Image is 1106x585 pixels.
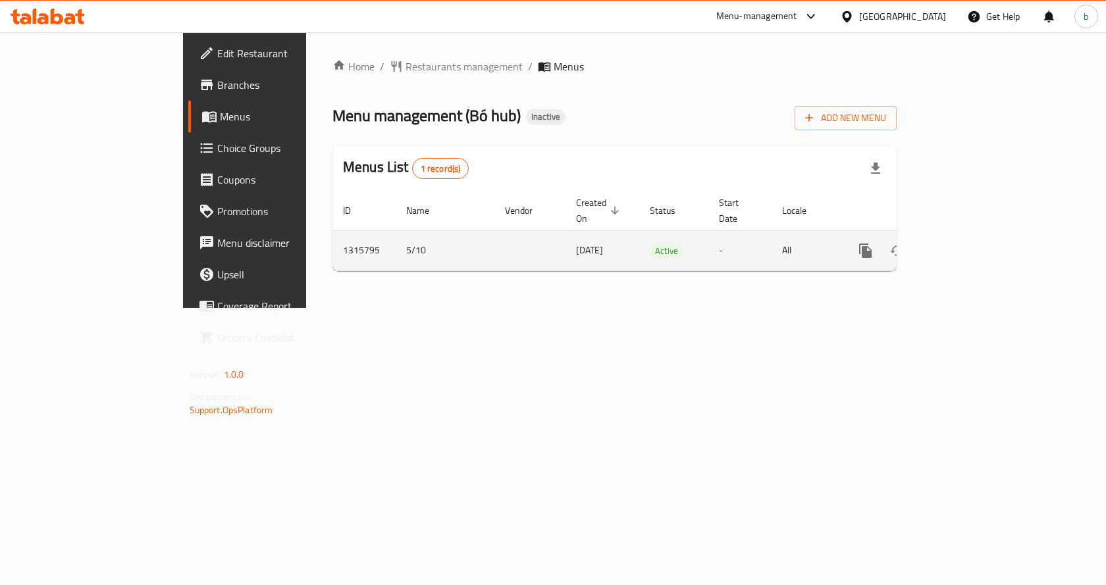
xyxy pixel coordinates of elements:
span: 1.0.0 [224,366,244,383]
span: Menu disclaimer [217,235,357,251]
a: Grocery Checklist [188,322,368,353]
li: / [528,59,533,74]
span: Add New Menu [805,110,886,126]
span: Menus [220,109,357,124]
span: Locale [782,203,824,218]
nav: breadcrumb [332,59,897,74]
div: [GEOGRAPHIC_DATA] [859,9,946,24]
td: - [708,230,772,270]
span: Coupons [217,172,357,188]
a: Upsell [188,259,368,290]
span: Inactive [526,111,566,122]
a: Promotions [188,195,368,227]
span: Created On [576,195,623,226]
a: Edit Restaurant [188,38,368,69]
button: Add New Menu [795,106,897,130]
button: more [850,235,882,267]
span: Edit Restaurant [217,45,357,61]
span: Status [650,203,693,218]
th: Actions [839,191,987,231]
span: Choice Groups [217,140,357,156]
a: Choice Groups [188,132,368,164]
span: Start Date [719,195,756,226]
span: Vendor [505,203,550,218]
a: Menu disclaimer [188,227,368,259]
span: 1 record(s) [413,163,469,175]
table: enhanced table [332,191,987,271]
span: [DATE] [576,242,603,259]
div: Menu-management [716,9,797,24]
td: All [772,230,839,270]
a: Coverage Report [188,290,368,322]
span: Branches [217,77,357,93]
span: b [1084,9,1088,24]
a: Menus [188,101,368,132]
li: / [380,59,384,74]
div: Total records count [412,158,469,179]
span: Active [650,243,683,259]
a: Coupons [188,164,368,195]
span: ID [343,203,368,218]
a: Branches [188,69,368,101]
span: Name [406,203,446,218]
td: 5/10 [396,230,494,270]
div: Export file [860,153,891,184]
span: Promotions [217,203,357,219]
a: Restaurants management [390,59,523,74]
a: Support.OpsPlatform [190,401,273,419]
span: Restaurants management [406,59,523,74]
span: Grocery Checklist [217,330,357,345]
span: Coverage Report [217,298,357,314]
span: Version: [190,366,222,383]
span: Get support on: [190,388,250,405]
span: Upsell [217,267,357,282]
span: Menu management ( Bó hub ) [332,101,521,130]
span: Menus [554,59,584,74]
h2: Menus List [343,157,469,179]
div: Inactive [526,109,566,125]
